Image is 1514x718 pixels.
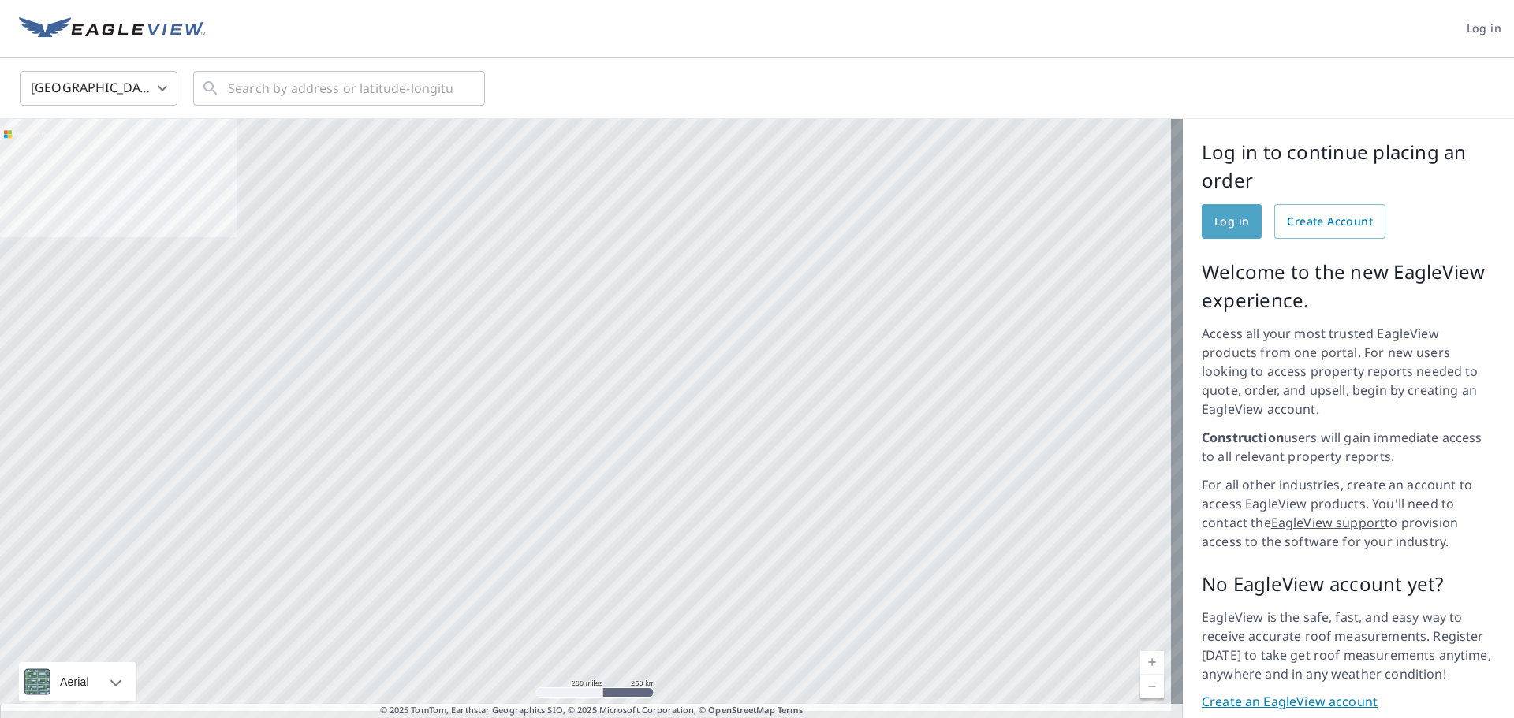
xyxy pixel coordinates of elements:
p: Log in to continue placing an order [1202,138,1495,195]
div: Aerial [19,662,136,701]
p: No EagleView account yet? [1202,570,1495,598]
p: Welcome to the new EagleView experience. [1202,258,1495,314]
p: EagleView is the safe, fast, and easy way to receive accurate roof measurements. Register [DATE] ... [1202,608,1495,683]
p: users will gain immediate access to all relevant property reports. [1202,428,1495,466]
a: Create an EagleView account [1202,693,1495,711]
a: Create Account [1274,204,1385,239]
p: For all other industries, create an account to access EagleView products. You'll need to contact ... [1202,475,1495,551]
a: Terms [778,704,804,716]
span: Log in [1467,19,1501,39]
strong: Construction [1202,429,1284,446]
input: Search by address or latitude-longitude [228,66,453,110]
p: Access all your most trusted EagleView products from one portal. For new users looking to access ... [1202,324,1495,419]
span: Log in [1214,212,1249,232]
div: Aerial [55,662,94,701]
a: EagleView support [1271,514,1385,531]
span: © 2025 TomTom, Earthstar Geographics SIO, © 2025 Microsoft Corporation, © [380,704,804,717]
a: Log in [1202,204,1262,239]
a: Current Level 5, Zoom In [1140,651,1164,675]
div: [GEOGRAPHIC_DATA] [20,66,177,110]
a: OpenStreetMap [708,704,774,716]
img: EV Logo [19,17,205,41]
a: Current Level 5, Zoom Out [1140,675,1164,698]
span: Create Account [1287,212,1373,232]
